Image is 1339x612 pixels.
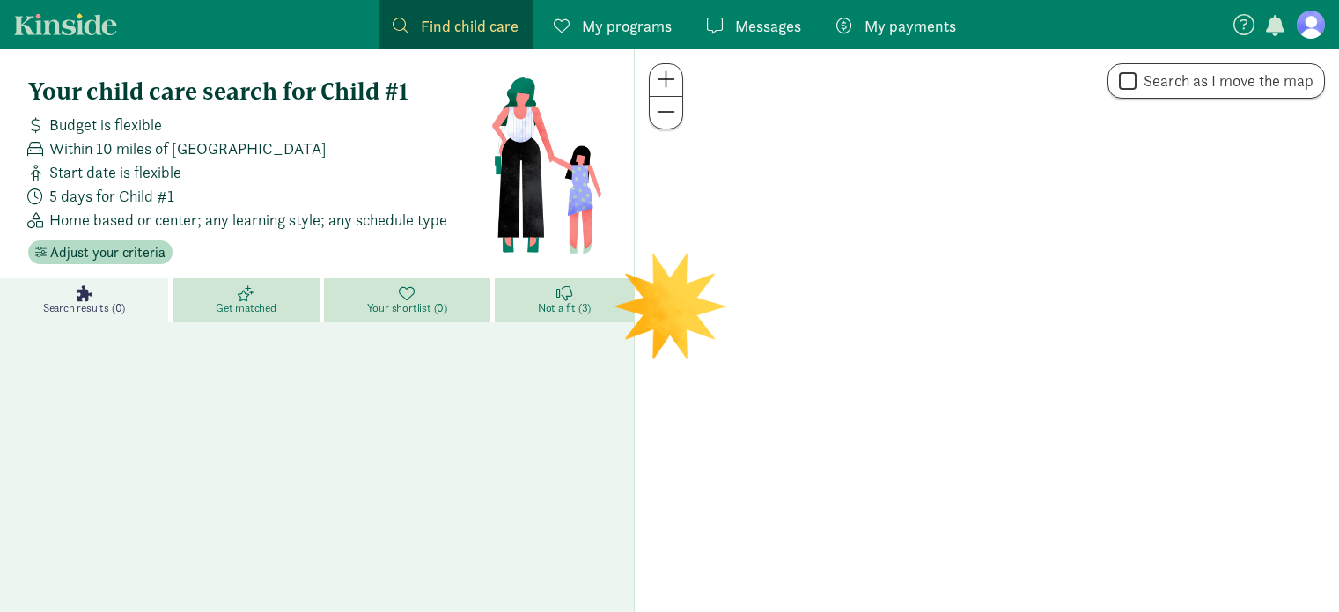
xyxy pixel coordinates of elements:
label: Search as I move the map [1137,70,1313,92]
a: Your shortlist (0) [324,278,495,322]
span: 5 days for Child #1 [49,184,174,208]
span: Home based or center; any learning style; any schedule type [49,208,447,232]
span: My payments [864,14,956,38]
span: Not a fit (3) [538,301,591,315]
a: Get matched [173,278,324,322]
h4: Your child care search for Child #1 [28,77,490,106]
span: Start date is flexible [49,160,181,184]
span: Find child care [421,14,519,38]
span: Your shortlist (0) [367,301,447,315]
span: Budget is flexible [49,113,162,136]
span: Within 10 miles of [GEOGRAPHIC_DATA] [49,136,327,160]
span: Search results (0) [43,301,125,315]
a: Kinside [14,13,117,35]
span: Adjust your criteria [50,242,166,263]
span: Get matched [216,301,276,315]
button: Adjust your criteria [28,240,173,265]
span: My programs [582,14,672,38]
span: Messages [735,14,801,38]
a: Not a fit (3) [495,278,634,322]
